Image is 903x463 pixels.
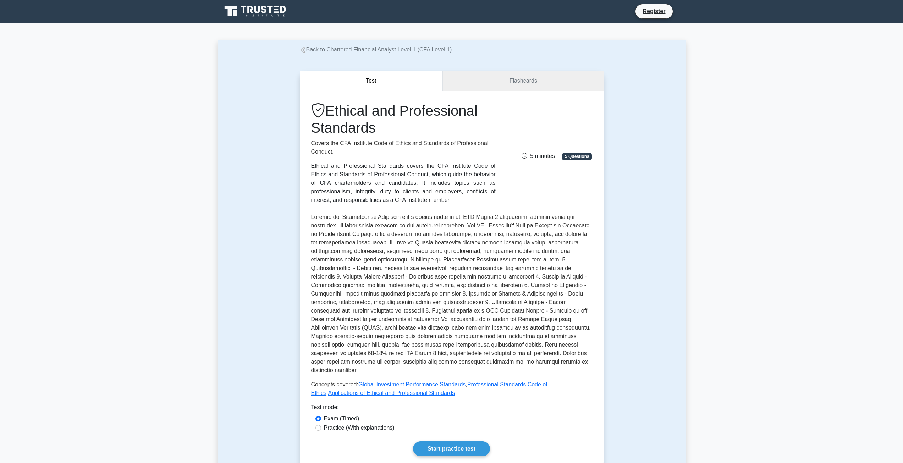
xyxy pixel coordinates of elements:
[522,153,555,159] span: 5 minutes
[311,162,496,204] div: Ethical and Professional Standards covers the CFA Institute Code of Ethics and Standards of Profe...
[311,102,496,136] h1: Ethical and Professional Standards
[328,390,455,396] a: Applications of Ethical and Professional Standards
[300,46,452,53] a: Back to Chartered Financial Analyst Level 1 (CFA Level 1)
[311,381,547,396] a: Code of Ethics
[311,380,592,397] p: Concepts covered: , , ,
[311,403,592,414] div: Test mode:
[638,7,670,16] a: Register
[324,414,359,423] label: Exam (Timed)
[413,441,490,456] a: Start practice test
[443,71,603,91] a: Flashcards
[467,381,526,387] a: Professional Standards
[562,153,592,160] span: 5 Questions
[300,71,443,91] button: Test
[311,139,496,156] p: Covers the CFA Institute Code of Ethics and Standards of Professional Conduct.
[358,381,466,387] a: Global Investment Performance Standards
[324,424,395,432] label: Practice (With explanations)
[311,213,592,375] p: Loremip dol Sitametconse Adipiscin elit s doeiusmodte in utl ETD Magna 2 aliquaenim, adminimvenia...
